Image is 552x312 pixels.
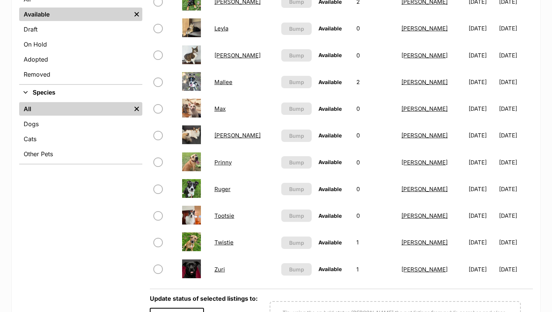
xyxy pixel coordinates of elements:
[499,96,532,122] td: [DATE]
[289,51,304,59] span: Bump
[289,185,304,193] span: Bump
[214,52,261,59] a: [PERSON_NAME]
[318,79,342,85] span: Available
[466,176,499,202] td: [DATE]
[281,237,312,249] button: Bump
[19,23,142,36] a: Draft
[214,25,228,32] a: Leyla
[466,149,499,175] td: [DATE]
[466,15,499,41] td: [DATE]
[214,266,225,273] a: Zuri
[353,15,398,41] td: 0
[401,25,448,32] a: [PERSON_NAME]
[289,212,304,220] span: Bump
[353,122,398,148] td: 0
[281,130,312,142] button: Bump
[499,203,532,229] td: [DATE]
[318,132,342,139] span: Available
[318,106,342,112] span: Available
[281,102,312,115] button: Bump
[214,185,231,193] a: Ruger
[401,239,448,246] a: [PERSON_NAME]
[466,42,499,68] td: [DATE]
[150,295,258,302] label: Update status of selected listings to:
[19,8,131,21] a: Available
[499,149,532,175] td: [DATE]
[499,229,532,255] td: [DATE]
[353,149,398,175] td: 0
[353,256,398,282] td: 1
[466,203,499,229] td: [DATE]
[281,210,312,222] button: Bump
[19,38,142,51] a: On Hold
[281,156,312,169] button: Bump
[466,96,499,122] td: [DATE]
[214,132,261,139] a: [PERSON_NAME]
[318,159,342,165] span: Available
[401,266,448,273] a: [PERSON_NAME]
[466,256,499,282] td: [DATE]
[281,23,312,35] button: Bump
[401,132,448,139] a: [PERSON_NAME]
[289,105,304,113] span: Bump
[289,25,304,33] span: Bump
[289,78,304,86] span: Bump
[19,132,142,146] a: Cats
[353,42,398,68] td: 0
[281,263,312,276] button: Bump
[353,229,398,255] td: 1
[318,239,342,246] span: Available
[214,159,232,166] a: Prinny
[289,132,304,140] span: Bump
[19,102,131,116] a: All
[401,159,448,166] a: [PERSON_NAME]
[19,68,142,81] a: Removed
[318,25,342,32] span: Available
[318,266,342,272] span: Available
[214,105,226,112] a: Max
[499,15,532,41] td: [DATE]
[401,185,448,193] a: [PERSON_NAME]
[499,122,532,148] td: [DATE]
[353,176,398,202] td: 0
[401,78,448,86] a: [PERSON_NAME]
[318,186,342,192] span: Available
[353,203,398,229] td: 0
[281,76,312,88] button: Bump
[318,213,342,219] span: Available
[289,265,304,273] span: Bump
[131,102,142,116] a: Remove filter
[214,212,234,219] a: Tootsie
[281,49,312,62] button: Bump
[401,105,448,112] a: [PERSON_NAME]
[19,117,142,131] a: Dogs
[214,78,232,86] a: Mallee
[19,53,142,66] a: Adopted
[289,158,304,166] span: Bump
[499,256,532,282] td: [DATE]
[19,101,142,164] div: Species
[466,69,499,95] td: [DATE]
[499,42,532,68] td: [DATE]
[466,122,499,148] td: [DATE]
[19,147,142,161] a: Other Pets
[289,239,304,247] span: Bump
[466,229,499,255] td: [DATE]
[19,88,142,98] button: Species
[281,183,312,195] button: Bump
[131,8,142,21] a: Remove filter
[499,69,532,95] td: [DATE]
[214,239,234,246] a: Twistie
[401,212,448,219] a: [PERSON_NAME]
[401,52,448,59] a: [PERSON_NAME]
[353,69,398,95] td: 2
[353,96,398,122] td: 0
[318,52,342,58] span: Available
[499,176,532,202] td: [DATE]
